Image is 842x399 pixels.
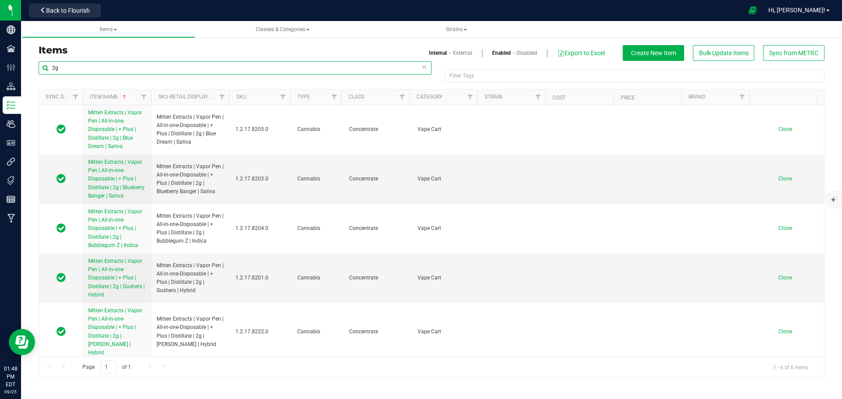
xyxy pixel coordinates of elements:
span: Vape Cart [417,328,475,336]
a: Filter [735,90,749,105]
span: Cannabis [297,175,338,183]
span: Vape Cart [417,125,475,134]
a: Mitten Extracts | Vapor Pen | All-in-one-Disposable | + Plus | Distillate | 2g | Gushers | Hybrid [88,257,146,299]
a: Filter [327,90,341,105]
span: Vape Cart [417,274,475,282]
span: Clear [421,61,427,73]
span: Mitten Extracts | Vapor Pen | All-in-one-Disposable | + Plus | Distillate | 2g | Gushers | Hybrid [88,258,145,298]
span: 1.2.17.8203.0 [235,175,287,183]
a: Type [297,94,310,100]
button: Back to Flourish [29,4,101,18]
span: In Sync [57,173,66,185]
a: Clone [778,225,801,231]
span: 1.2.17.8201.0 [235,274,287,282]
span: Mitten Extracts | Vapor Pen | All-in-one-Disposable | + Plus | Distillate | 2g | [PERSON_NAME] | ... [88,307,142,356]
a: Filter [68,90,83,105]
span: Open Ecommerce Menu [743,2,763,19]
iframe: Resource center [9,329,35,355]
span: In Sync [57,222,66,234]
a: SKU [236,94,246,100]
span: Concentrate [349,224,407,233]
inline-svg: Integrations [7,157,15,166]
span: Mitten Extracts | Vapor Pen | All-in-one-Disposable | + Plus | Distillate | 2g | Bubblegum Z | In... [88,208,142,248]
button: Bulk Update Items [693,45,754,61]
span: In Sync [57,272,66,284]
span: Sync from METRC [769,49,818,56]
a: Brand [689,94,706,100]
span: Cannabis [297,224,338,233]
a: Disabled [517,49,537,57]
span: Classes & Categories [256,26,310,32]
inline-svg: Distribution [7,82,15,91]
span: Mitten Extracts | Vapor Pen | All-in-one-Disposable | + Plus | Distillate | 2g | Blue Dream | Sativa [157,113,225,147]
a: Filter [136,90,151,105]
span: Concentrate [349,125,407,134]
a: Item Name [90,94,128,100]
inline-svg: User Roles [7,138,15,147]
a: Mitten Extracts | Vapor Pen | All-in-one-Disposable | + Plus | Distillate | 2g | [PERSON_NAME] | ... [88,307,146,357]
a: External [453,49,472,57]
a: Clone [778,328,801,335]
a: Sku Retail Display Name [158,94,224,100]
span: Mitten Extracts | Vapor Pen | All-in-one-Disposable | + Plus | Distillate | 2g | [PERSON_NAME] | ... [157,315,225,349]
input: 1 [100,360,116,374]
span: Vape Cart [417,224,475,233]
span: Mitten Extracts | Vapor Pen | All-in-one-Disposable | + Plus | Distillate | 2g | Blueberry Banger... [157,162,225,196]
inline-svg: Tags [7,176,15,185]
a: Mitten Extracts | Vapor Pen | All-in-one-Disposable | + Plus | Distillate | 2g | Blueberry Banger... [88,158,146,200]
span: 1.2.17.8222.0 [235,328,287,336]
span: Clone [778,328,792,335]
button: Create New Item [623,45,684,61]
a: Filter [463,90,477,105]
span: In Sync [57,325,66,338]
span: In Sync [57,123,66,135]
a: Clone [778,275,801,281]
a: Internal [429,49,447,57]
span: Bulk Update Items [699,49,749,56]
a: Price [621,95,635,101]
a: Mitten Extracts | Vapor Pen | All-in-one-Disposable | + Plus | Distillate | 2g | Blue Dream | Sativa [88,109,146,151]
a: Cost [553,95,566,101]
span: Hi, [PERSON_NAME]! [768,7,825,14]
button: Sync from METRC [763,45,824,61]
input: Search Item Name, SKU Retail Name, or Part Number [39,61,432,74]
span: Cannabis [297,328,338,336]
a: Filter [395,90,409,105]
p: 09/25 [4,388,17,395]
a: Filter [276,90,290,105]
span: Concentrate [349,274,407,282]
span: Clone [778,176,792,182]
a: Sync Status [46,94,79,100]
span: Clone [778,126,792,132]
span: Cannabis [297,125,338,134]
span: Concentrate [349,175,407,183]
span: Clone [778,225,792,231]
button: Export to Excel [557,46,605,60]
h3: Items [39,45,425,56]
inline-svg: Users [7,120,15,128]
a: Category [417,94,442,100]
span: Page of 1 [75,360,138,374]
inline-svg: Inventory [7,101,15,109]
inline-svg: Reports [7,195,15,204]
a: Enabled [492,49,511,57]
span: Strains [446,26,467,32]
a: Mitten Extracts | Vapor Pen | All-in-one-Disposable | + Plus | Distillate | 2g | Bubblegum Z | In... [88,208,146,250]
span: Create New Item [631,49,676,56]
span: 1 - 6 of 6 items [766,360,815,374]
a: Class [349,94,364,100]
span: Back to Flourish [46,7,90,14]
inline-svg: Company [7,25,15,34]
span: 1.2.17.8204.0 [235,224,287,233]
inline-svg: Manufacturing [7,214,15,222]
inline-svg: Configuration [7,63,15,72]
span: Mitten Extracts | Vapor Pen | All-in-one-Disposable | + Plus | Distillate | 2g | Gushers | Hybrid [157,261,225,295]
span: Mitten Extracts | Vapor Pen | All-in-one-Disposable | + Plus | Distillate | 2g | Blue Dream | Sativa [88,109,142,149]
span: Items [100,26,117,32]
inline-svg: Facilities [7,44,15,53]
span: Mitten Extracts | Vapor Pen | All-in-one-Disposable | + Plus | Distillate | 2g | Blueberry Banger... [88,159,145,199]
a: Clone [778,126,801,132]
a: Strain [485,94,503,100]
a: Clone [778,176,801,182]
span: Concentrate [349,328,407,336]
